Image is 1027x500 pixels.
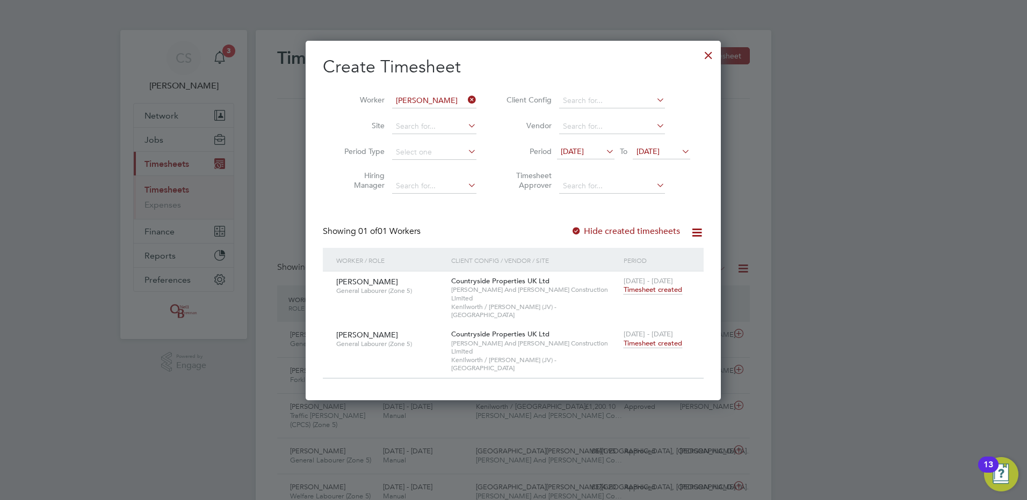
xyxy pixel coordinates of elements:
[392,93,476,108] input: Search for...
[336,340,443,348] span: General Labourer (Zone 5)
[451,339,618,356] span: [PERSON_NAME] And [PERSON_NAME] Construction Limited
[559,93,665,108] input: Search for...
[336,330,398,340] span: [PERSON_NAME]
[336,277,398,286] span: [PERSON_NAME]
[624,276,673,285] span: [DATE] - [DATE]
[503,146,552,156] label: Period
[451,329,549,339] span: Countryside Properties UK Ltd
[559,179,665,194] input: Search for...
[561,146,584,156] span: [DATE]
[637,146,660,156] span: [DATE]
[503,171,552,190] label: Timesheet Approver
[449,248,621,273] div: Client Config / Vendor / Site
[621,248,693,273] div: Period
[336,146,385,156] label: Period Type
[336,286,443,295] span: General Labourer (Zone 5)
[392,179,476,194] input: Search for...
[451,303,618,319] span: Kenilworth / [PERSON_NAME] (JV) - [GEOGRAPHIC_DATA]
[392,119,476,134] input: Search for...
[451,276,549,285] span: Countryside Properties UK Ltd
[336,121,385,130] label: Site
[358,226,421,237] span: 01 Workers
[336,171,385,190] label: Hiring Manager
[334,248,449,273] div: Worker / Role
[358,226,378,237] span: 01 of
[323,226,423,237] div: Showing
[571,226,680,237] label: Hide created timesheets
[503,121,552,130] label: Vendor
[983,465,993,479] div: 13
[617,144,631,158] span: To
[503,95,552,105] label: Client Config
[984,457,1018,491] button: Open Resource Center, 13 new notifications
[392,145,476,160] input: Select one
[559,119,665,134] input: Search for...
[624,285,682,295] span: Timesheet created
[624,339,682,348] span: Timesheet created
[624,329,673,339] span: [DATE] - [DATE]
[451,285,618,302] span: [PERSON_NAME] And [PERSON_NAME] Construction Limited
[323,56,704,78] h2: Create Timesheet
[451,356,618,372] span: Kenilworth / [PERSON_NAME] (JV) - [GEOGRAPHIC_DATA]
[336,95,385,105] label: Worker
